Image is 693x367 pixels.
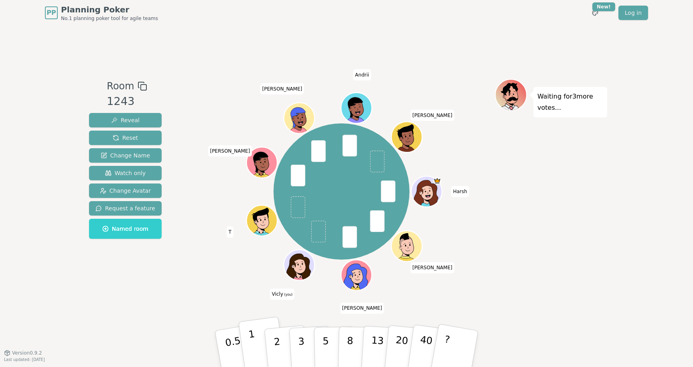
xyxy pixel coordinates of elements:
[208,145,252,157] span: Click to change your name
[537,91,603,113] p: Waiting for 3 more votes...
[61,4,158,15] span: Planning Poker
[285,250,314,279] button: Click to change your avatar
[283,293,293,296] span: (you)
[105,169,146,177] span: Watch only
[95,204,155,212] span: Request a feature
[588,6,602,20] button: New!
[410,110,454,121] span: Click to change your name
[451,186,469,197] span: Click to change your name
[353,69,371,80] span: Click to change your name
[592,2,615,11] div: New!
[227,226,233,238] span: Click to change your name
[89,131,162,145] button: Reset
[618,6,648,20] a: Log in
[89,113,162,127] button: Reveal
[4,357,45,362] span: Last updated: [DATE]
[270,288,295,300] span: Click to change your name
[111,116,140,124] span: Reveal
[12,350,42,356] span: Version 0.9.2
[340,302,384,314] span: Click to change your name
[89,166,162,180] button: Watch only
[100,187,151,195] span: Change Avatar
[107,93,147,110] div: 1243
[45,4,158,22] a: PPPlanning PokerNo.1 planning poker tool for agile teams
[89,201,162,216] button: Request a feature
[113,134,138,142] span: Reset
[47,8,56,18] span: PP
[107,79,134,93] span: Room
[433,177,441,185] span: Harsh is the host
[89,183,162,198] button: Change Avatar
[89,219,162,239] button: Named room
[410,262,454,273] span: Click to change your name
[101,151,150,159] span: Change Name
[89,148,162,163] button: Change Name
[4,350,42,356] button: Version0.9.2
[260,83,304,95] span: Click to change your name
[61,15,158,22] span: No.1 planning poker tool for agile teams
[102,225,148,233] span: Named room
